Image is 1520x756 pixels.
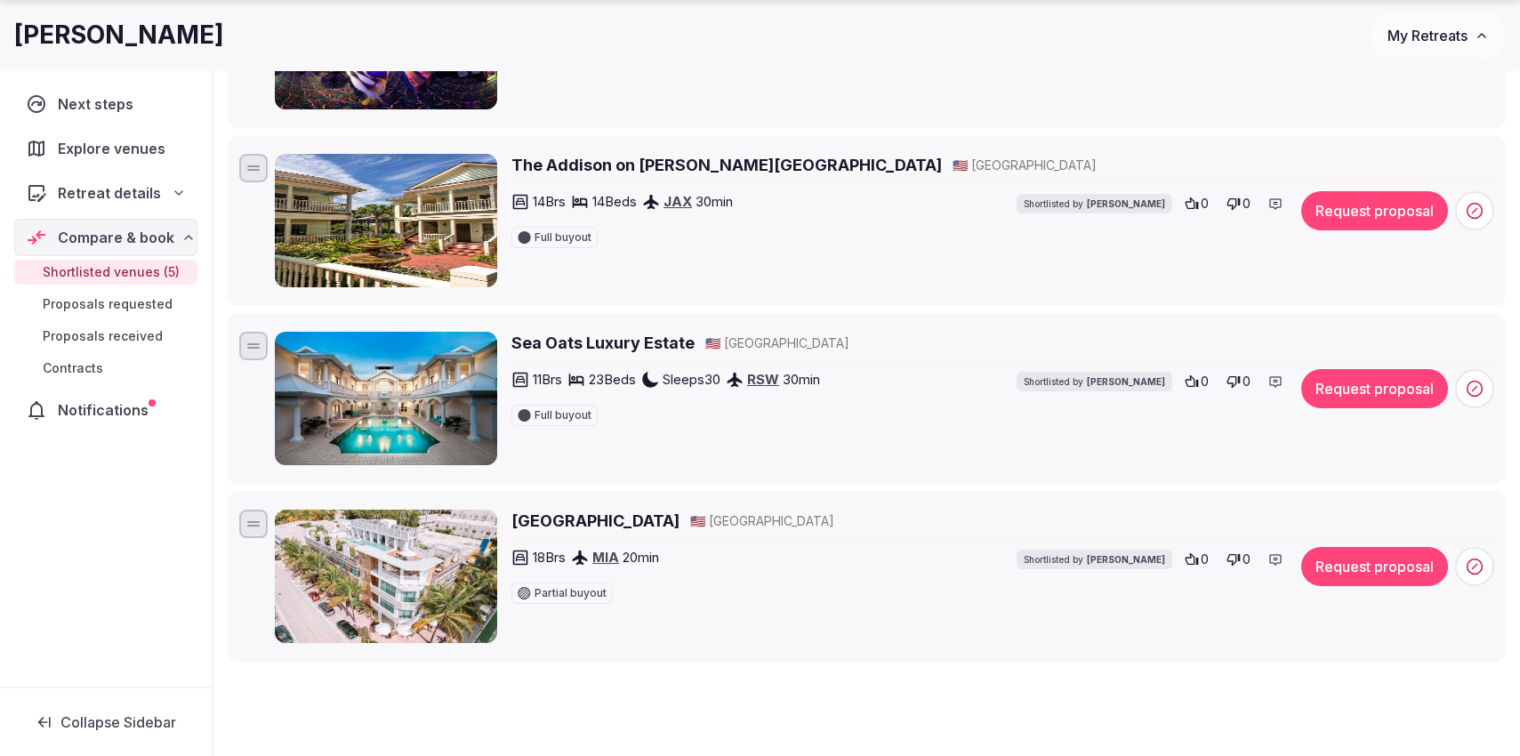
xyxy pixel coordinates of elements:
[1221,547,1256,572] button: 0
[747,371,779,388] a: RSW
[58,93,141,115] span: Next steps
[1243,195,1251,213] span: 0
[14,85,197,123] a: Next steps
[43,295,173,313] span: Proposals requested
[663,370,720,389] span: Sleeps 30
[14,356,197,381] a: Contracts
[1201,195,1209,213] span: 0
[14,260,197,285] a: Shortlisted venues (5)
[1301,547,1448,586] button: Request proposal
[533,192,566,211] span: 14 Brs
[58,138,173,159] span: Explore venues
[533,370,562,389] span: 11 Brs
[60,713,176,731] span: Collapse Sidebar
[1201,551,1209,568] span: 0
[43,263,180,281] span: Shortlisted venues (5)
[953,157,968,174] button: 🇺🇸
[43,359,103,377] span: Contracts
[1087,375,1165,388] span: [PERSON_NAME]
[1221,369,1256,394] button: 0
[1301,369,1448,408] button: Request proposal
[275,154,497,287] img: The Addison on Amelia Island
[14,130,197,167] a: Explore venues
[275,510,497,643] img: Local House Hotel
[58,227,174,248] span: Compare & book
[14,391,197,429] a: Notifications
[1087,553,1165,566] span: [PERSON_NAME]
[1387,27,1468,44] span: My Retreats
[592,549,619,566] a: MIA
[511,154,942,176] a: The Addison on [PERSON_NAME][GEOGRAPHIC_DATA]
[1179,369,1214,394] button: 0
[535,232,591,243] span: Full buyout
[1201,373,1209,390] span: 0
[511,510,680,532] a: [GEOGRAPHIC_DATA]
[1179,191,1214,216] button: 0
[705,334,720,352] button: 🇺🇸
[1243,551,1251,568] span: 0
[1087,197,1165,210] span: [PERSON_NAME]
[1243,373,1251,390] span: 0
[1371,13,1506,58] button: My Retreats
[592,192,637,211] span: 14 Beds
[663,193,692,210] a: JAX
[535,588,607,599] span: Partial buyout
[43,327,163,345] span: Proposals received
[724,334,849,352] span: [GEOGRAPHIC_DATA]
[535,410,591,421] span: Full buyout
[1221,191,1256,216] button: 0
[511,332,695,354] a: Sea Oats Luxury Estate
[58,182,161,204] span: Retreat details
[14,18,224,52] h1: [PERSON_NAME]
[14,703,197,742] button: Collapse Sidebar
[1017,372,1172,391] div: Shortlisted by
[623,548,659,567] span: 20 min
[690,513,705,528] span: 🇺🇸
[589,370,636,389] span: 23 Beds
[1017,194,1172,213] div: Shortlisted by
[709,512,834,530] span: [GEOGRAPHIC_DATA]
[14,324,197,349] a: Proposals received
[696,192,733,211] span: 30 min
[533,548,566,567] span: 18 Brs
[1179,547,1214,572] button: 0
[953,157,968,173] span: 🇺🇸
[275,332,497,465] img: Sea Oats Luxury Estate
[1017,550,1172,569] div: Shortlisted by
[783,370,820,389] span: 30 min
[58,399,156,421] span: Notifications
[705,335,720,350] span: 🇺🇸
[971,157,1097,174] span: [GEOGRAPHIC_DATA]
[1301,191,1448,230] button: Request proposal
[690,512,705,530] button: 🇺🇸
[14,292,197,317] a: Proposals requested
